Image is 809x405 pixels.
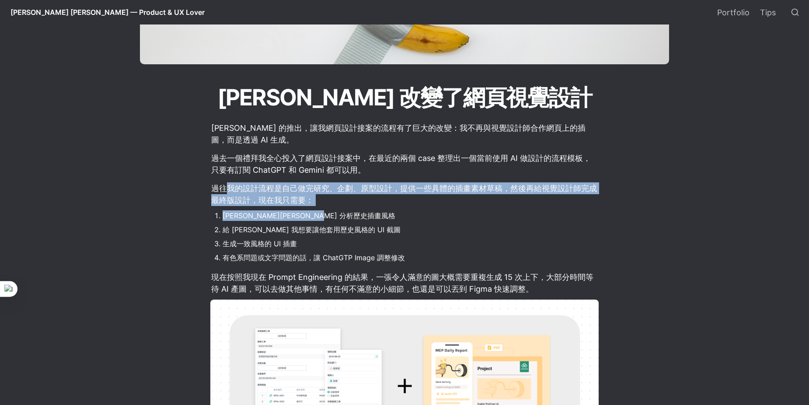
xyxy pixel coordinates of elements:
p: 現在按照我現在 Prompt Engineering 的結果，一張令人滿意的圖大概需要重複生成 15 次上下，大部分時間等待 AI 產圖，可以去做其他事情，有任何不滿意的小細節，也還是可以丟到 ... [210,270,599,296]
h1: [PERSON_NAME] 改變了網頁視覺設計 [168,80,641,115]
li: [PERSON_NAME][PERSON_NAME] 分析歷史插畫風格 [223,209,599,222]
li: 生成一致風格的 UI 插畫 [223,237,599,250]
span: [PERSON_NAME] [PERSON_NAME] — Product & UX Lover [10,8,205,17]
li: 給 [PERSON_NAME] 我想要讓他套用歷史風格的 UI 截圖 [223,223,599,236]
p: [PERSON_NAME] 的推出，讓我網頁設計接案的流程有了巨大的改變：我不再與視覺設計師合作網頁上的插圖，而是透過 AI 生成。 [210,121,599,147]
p: 過往我的設計流程是自己做完研究、企劃、原型設計，提供一些具體的插畫素材草稿，然後再給視覺設計師完成最終版設計，現在我只需要： [210,181,599,207]
p: 過去一個禮拜我全心投入了網頁設計接案中，在最近的兩個 case 整理出一個當前使用 AI 做設計的流程模板，只要有訂閱 ChatGPT 和 Gemini 都可以用。 [210,151,599,177]
li: 有色系問題或文字問題的話，讓 ChatGTP Image 調整修改 [223,251,599,264]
